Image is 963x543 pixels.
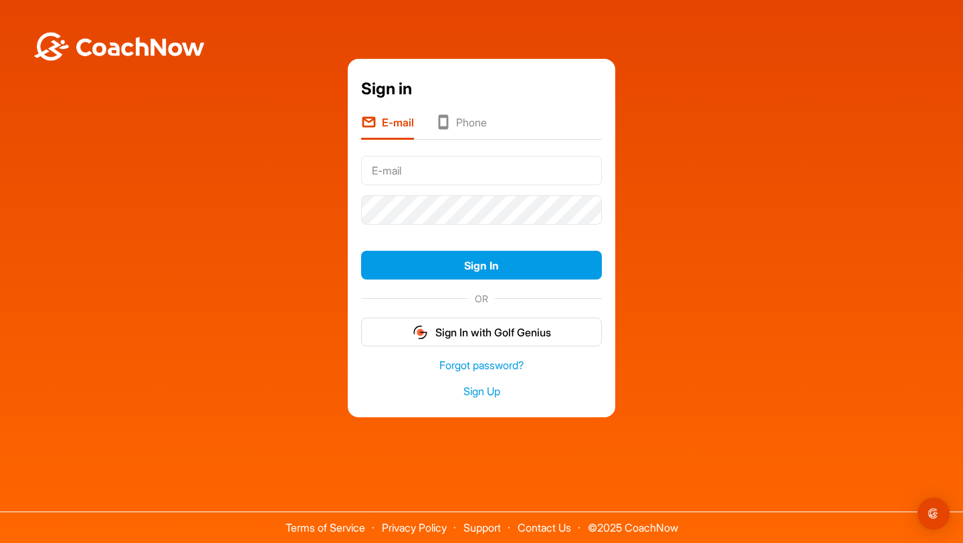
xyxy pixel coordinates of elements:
li: Phone [435,114,487,140]
a: Support [463,521,501,534]
div: Open Intercom Messenger [918,498,950,530]
span: OR [468,292,495,306]
li: E-mail [361,114,414,140]
a: Forgot password? [361,358,602,373]
button: Sign In with Golf Genius [361,318,602,346]
a: Privacy Policy [382,521,447,534]
button: Sign In [361,251,602,280]
img: BwLJSsUCoWCh5upNqxVrqldRgqLPVwmV24tXu5FoVAoFEpwwqQ3VIfuoInZCoVCoTD4vwADAC3ZFMkVEQFDAAAAAElFTkSuQmCC [32,32,206,61]
a: Contact Us [518,521,571,534]
a: Sign Up [361,384,602,399]
a: Terms of Service [286,521,365,534]
input: E-mail [361,156,602,185]
img: gg_logo [412,324,429,340]
div: Sign in [361,77,602,101]
span: © 2025 CoachNow [581,512,685,533]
